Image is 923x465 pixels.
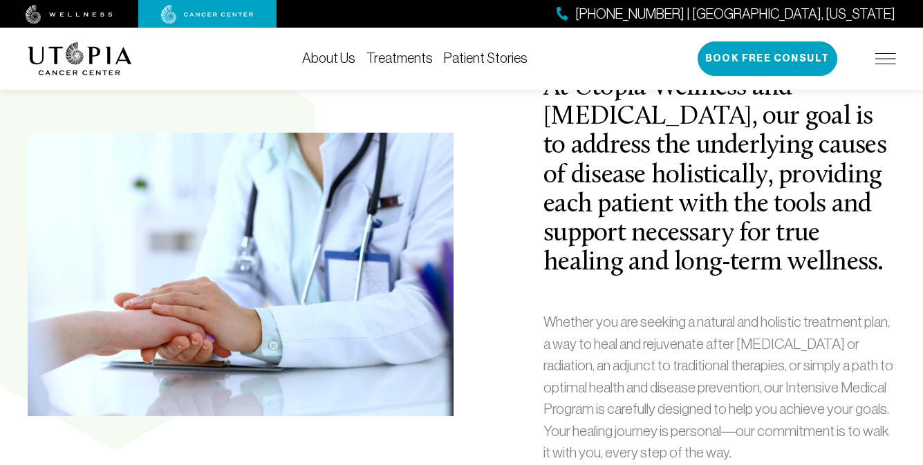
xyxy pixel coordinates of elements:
[26,5,113,24] img: wellness
[543,311,895,464] p: Whether you are seeking a natural and holistic treatment plan, a way to heal and rejuvenate after...
[302,50,355,66] a: About Us
[444,50,528,66] a: Patient Stories
[575,4,895,24] span: [PHONE_NUMBER] | [GEOGRAPHIC_DATA], [US_STATE]
[161,5,254,24] img: cancer center
[543,74,895,278] h2: At Utopia Wellness and [MEDICAL_DATA], our goal is to address the underlying causes of disease ho...
[366,50,433,66] a: Treatments
[698,41,837,76] button: Book Free Consult
[28,42,132,75] img: logo
[875,53,896,64] img: icon-hamburger
[28,133,454,417] img: At Utopia Wellness and Cancer Center, our goal is to address the underlying causes of disease hol...
[557,4,895,24] a: [PHONE_NUMBER] | [GEOGRAPHIC_DATA], [US_STATE]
